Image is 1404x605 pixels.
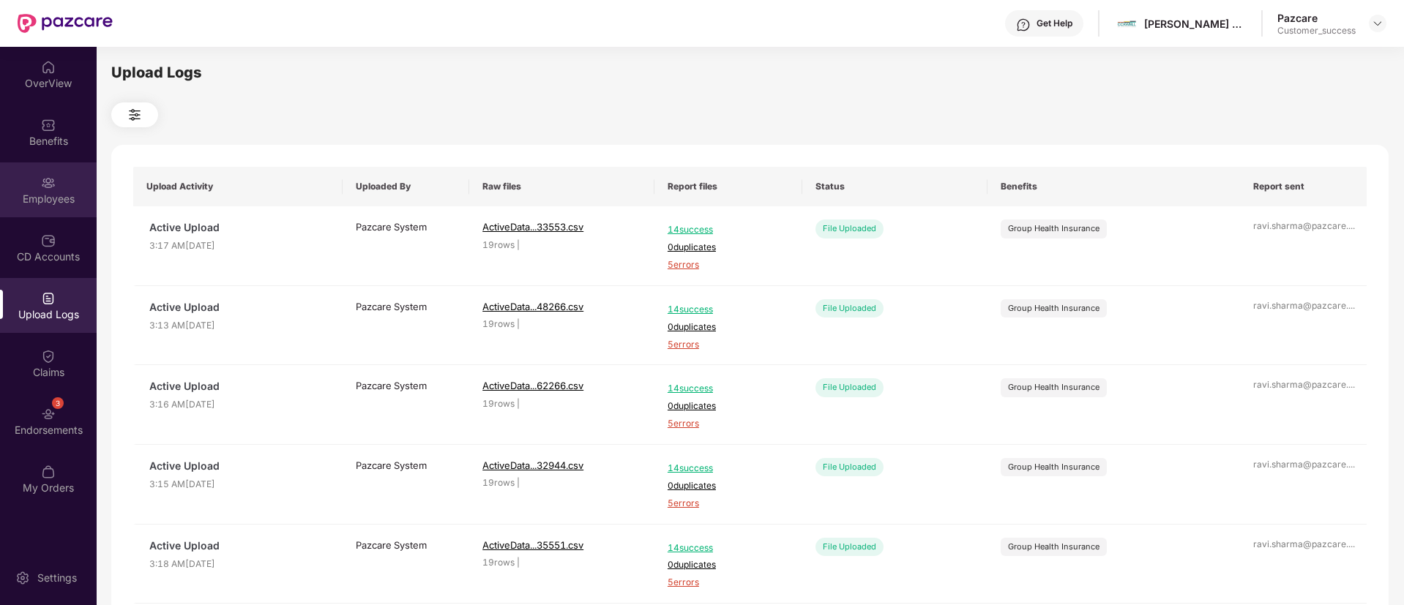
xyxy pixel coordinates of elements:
[1037,18,1072,29] div: Get Help
[33,571,81,585] div: Settings
[815,378,884,397] div: File Uploaded
[356,538,456,552] div: Pazcare System
[126,106,143,124] img: svg+xml;base64,PHN2ZyB4bWxucz0iaHR0cDovL3d3dy53My5vcmcvMjAwMC9zdmciIHdpZHRoPSIyNCIgaGVpZ2h0PSIyNC...
[668,576,789,590] span: 5 errors
[668,258,789,272] span: 5 errors
[1277,25,1356,37] div: Customer_success
[1116,13,1138,34] img: download.jpg
[517,398,520,409] span: |
[149,239,329,253] span: 3:17 AM[DATE]
[1008,461,1099,473] div: Group Health Insurance
[149,398,329,412] span: 3:16 AM[DATE]
[149,538,329,554] span: Active Upload
[654,167,802,206] th: Report files
[41,407,56,421] img: svg+xml;base64,PHN2ZyBpZD0iRW5kb3JzZW1lbnRzIiB4bWxucz0iaHR0cDovL3d3dy53My5vcmcvMjAwMC9zdmciIHdpZH...
[149,319,329,333] span: 3:13 AM[DATE]
[668,417,789,431] span: 5 errors
[52,397,64,409] div: 3
[149,458,329,474] span: Active Upload
[482,539,583,551] span: ActiveData...35551.csv
[133,167,343,206] th: Upload Activity
[987,167,1240,206] th: Benefits
[41,349,56,364] img: svg+xml;base64,PHN2ZyBpZD0iQ2xhaW0iIHhtbG5zPSJodHRwOi8vd3d3LnczLm9yZy8yMDAwL3N2ZyIgd2lkdGg9IjIwIi...
[15,571,30,585] img: svg+xml;base64,PHN2ZyBpZD0iU2V0dGluZy0yMHgyMCIgeG1sbnM9Imh0dHA6Ly93d3cudzMub3JnLzIwMDAvc3ZnIiB3aW...
[482,459,583,471] span: ActiveData...32944.csv
[482,318,515,329] span: 19 rows
[815,458,884,476] div: File Uploaded
[815,219,884,238] div: File Uploaded
[482,557,515,568] span: 19 rows
[41,118,56,132] img: svg+xml;base64,PHN2ZyBpZD0iQmVuZWZpdHMiIHhtbG5zPSJodHRwOi8vd3d3LnczLm9yZy8yMDAwL3N2ZyIgd2lkdGg9Ij...
[1008,302,1099,315] div: Group Health Insurance
[149,478,329,492] span: 3:15 AM[DATE]
[668,320,789,334] span: 0 duplicates
[149,299,329,315] span: Active Upload
[343,167,469,206] th: Uploaded By
[1240,167,1367,206] th: Report sent
[668,223,789,237] span: 14 success
[482,221,583,233] span: ActiveData...33553.csv
[668,497,789,511] span: 5 errors
[356,299,456,314] div: Pazcare System
[815,538,884,556] div: File Uploaded
[1253,538,1353,552] div: ravi.sharma@pazcare.
[1348,379,1355,390] span: ...
[356,378,456,393] div: Pazcare System
[668,382,789,396] span: 14 success
[149,219,329,236] span: Active Upload
[149,557,329,571] span: 3:18 AM[DATE]
[356,458,456,473] div: Pazcare System
[482,380,583,391] span: ActiveData...62266.csv
[668,338,789,352] span: 5 errors
[668,462,789,476] span: 14 success
[41,176,56,190] img: svg+xml;base64,PHN2ZyBpZD0iRW1wbG95ZWVzIiB4bWxucz0iaHR0cDovL3d3dy53My5vcmcvMjAwMC9zdmciIHdpZHRoPS...
[1253,219,1353,233] div: ravi.sharma@pazcare.
[149,378,329,394] span: Active Upload
[1348,459,1355,470] span: ...
[1372,18,1384,29] img: svg+xml;base64,PHN2ZyBpZD0iRHJvcGRvd24tMzJ4MzIiIHhtbG5zPSJodHRwOi8vd3d3LnczLm9yZy8yMDAwL3N2ZyIgd2...
[356,219,456,234] div: Pazcare System
[668,241,789,255] span: 0 duplicates
[668,303,789,317] span: 14 success
[18,14,113,33] img: New Pazcare Logo
[41,291,56,306] img: svg+xml;base64,PHN2ZyBpZD0iVXBsb2FkX0xvZ3MiIGRhdGEtbmFtZT0iVXBsb2FkIExvZ3MiIHhtbG5zPSJodHRwOi8vd3...
[1144,17,1247,31] div: [PERSON_NAME] GLOBAL PRIVATE LIMITED
[41,465,56,479] img: svg+xml;base64,PHN2ZyBpZD0iTXlfT3JkZXJzIiBkYXRhLW5hbWU9Ik15IE9yZGVycyIgeG1sbnM9Imh0dHA6Ly93d3cudz...
[668,399,789,413] span: 0 duplicates
[802,167,987,206] th: Status
[482,301,583,312] span: ActiveData...48266.csv
[1008,541,1099,553] div: Group Health Insurance
[815,299,884,317] div: File Uploaded
[1253,299,1353,313] div: ravi.sharma@pazcare.
[41,233,56,248] img: svg+xml;base64,PHN2ZyBpZD0iQ0RfQWNjb3VudHMiIGRhdGEtbmFtZT0iQ0QgQWNjb3VudHMiIHhtbG5zPSJodHRwOi8vd3...
[482,398,515,409] span: 19 rows
[469,167,654,206] th: Raw files
[482,239,515,250] span: 19 rows
[668,479,789,493] span: 0 duplicates
[1277,11,1356,25] div: Pazcare
[517,557,520,568] span: |
[668,541,789,555] span: 14 success
[1348,220,1355,231] span: ...
[1348,538,1355,549] span: ...
[1348,300,1355,311] span: ...
[482,477,515,488] span: 19 rows
[1008,222,1099,235] div: Group Health Insurance
[517,239,520,250] span: |
[1008,381,1099,394] div: Group Health Insurance
[1253,458,1353,472] div: ravi.sharma@pazcare.
[41,60,56,75] img: svg+xml;base64,PHN2ZyBpZD0iSG9tZSIgeG1sbnM9Imh0dHA6Ly93d3cudzMub3JnLzIwMDAvc3ZnIiB3aWR0aD0iMjAiIG...
[517,477,520,488] span: |
[668,558,789,572] span: 0 duplicates
[1016,18,1031,32] img: svg+xml;base64,PHN2ZyBpZD0iSGVscC0zMngzMiIgeG1sbnM9Imh0dHA6Ly93d3cudzMub3JnLzIwMDAvc3ZnIiB3aWR0aD...
[111,61,1389,84] div: Upload Logs
[517,318,520,329] span: |
[1253,378,1353,392] div: ravi.sharma@pazcare.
